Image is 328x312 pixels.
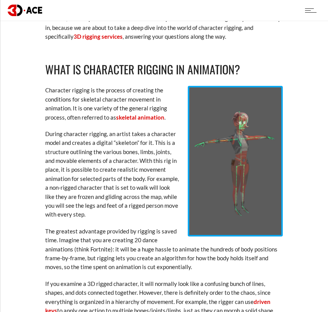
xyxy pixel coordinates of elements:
[116,114,164,121] a: skeletal animation
[45,86,283,122] p: Character rigging is the process of creating the conditions for skeletal character movement in an...
[45,61,283,79] h2: What is Character Rigging in Animation?
[188,86,283,236] img: Character Rigging in Animation
[8,5,42,16] img: logo dark
[45,5,283,41] p: Though character rigging is just one stage of a much larger animation process, there is a lot to ...
[74,33,123,40] a: 3D rigging services
[45,130,283,219] p: During character rigging, an artist takes a character model and creates a digital “skeleton” for ...
[45,227,283,272] p: The greatest advantage provided by rigging is saved time. Imagine that you are creating 20 dance ...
